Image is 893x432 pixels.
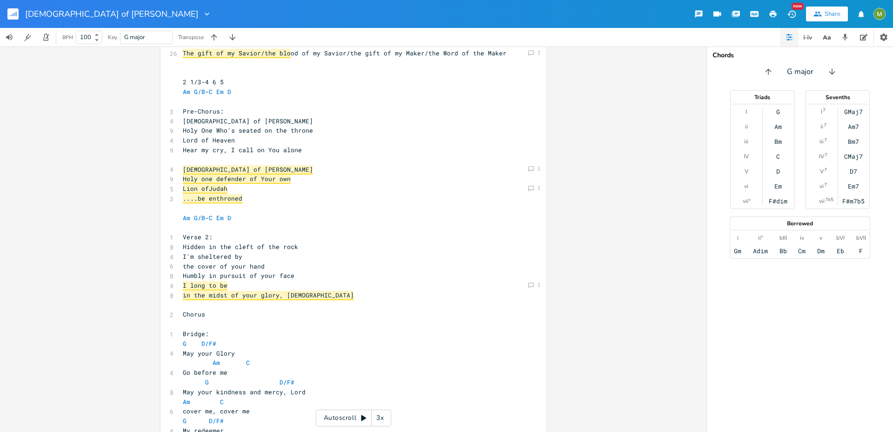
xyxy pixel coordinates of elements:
span: I'm sheltered by [183,252,242,261]
span: [DEMOGRAPHIC_DATA] of [PERSON_NAME] [183,117,313,125]
div: Chords [713,52,887,59]
div: I [746,108,747,115]
span: [DEMOGRAPHIC_DATA] of [PERSON_NAME] [183,165,313,175]
span: [DEMOGRAPHIC_DATA] of [PERSON_NAME] [25,10,199,18]
div: iii [820,138,824,145]
div: BPM [62,35,73,40]
span: The gift of my Savior/the blo [183,49,291,58]
div: bVII [856,234,866,242]
span: Pre-Chorus: [183,107,224,115]
div: 1 [537,282,540,288]
div: D7 [850,168,857,175]
sup: 7 [824,181,827,189]
div: iii [744,138,748,145]
span: Hear my cry, I call on You alone [183,146,302,154]
div: Dm [817,247,825,255]
span: G [205,378,209,386]
span: Verse 2: [183,233,213,241]
span: Go before me [183,368,227,377]
span: May your Glory [183,349,235,358]
div: ii° [758,234,763,242]
span: D/F# [280,378,294,386]
sup: 7 [824,136,827,144]
div: Autoscroll [316,410,391,426]
div: ii [745,123,748,130]
sup: 7 [824,121,826,129]
span: Am [183,214,190,222]
span: Holy One Who's seated on the throne [183,126,313,135]
div: C [776,153,780,160]
span: Lion of [183,184,209,194]
span: G major [787,67,813,77]
span: G/B [194,88,205,96]
span: cover me, cover me [183,407,250,415]
span: - [183,88,231,96]
span: May your kindness and mercy, Lord [183,388,306,396]
div: Cm [798,247,806,255]
span: Am [183,88,190,96]
div: G [776,108,780,115]
sup: 7 [824,166,827,174]
div: Bm7 [848,138,859,145]
div: Key [108,34,117,40]
div: vii [819,197,825,205]
span: the cover of your hand [183,262,265,270]
sup: 7b5 [825,196,833,203]
div: Gm [734,247,741,255]
div: Triads [731,94,794,100]
span: D/F# [209,417,224,425]
div: IV [819,153,824,160]
div: Share [825,10,840,18]
div: F#dim [769,197,787,205]
div: Am [774,123,782,130]
div: vii° [743,197,750,205]
img: Mik Sivak [873,8,886,20]
span: Humbly in pursuit of your face [183,271,294,280]
div: ii [820,123,823,130]
span: D/F# [201,339,216,348]
span: C [246,358,250,367]
div: vi [820,182,824,190]
span: G major [124,33,145,41]
span: D [227,88,231,96]
span: Am [183,398,190,406]
div: Sevenths [806,94,869,100]
div: v [820,234,822,242]
span: G [183,417,187,425]
div: Bm [774,138,782,145]
div: bVI [836,234,845,242]
div: 3x [372,410,388,426]
div: Em7 [848,182,859,190]
span: G/B [194,214,205,222]
div: Adim [753,247,768,255]
sup: 7 [825,151,827,159]
span: Holy one defender of Your own [183,175,291,184]
span: Am [213,358,220,367]
div: Bb [780,247,787,255]
div: F#m7b5 [842,197,865,205]
div: bIII [780,234,787,242]
span: Chorus [183,310,205,318]
div: Borrowed [730,221,870,226]
div: vi [744,182,748,190]
div: I [821,108,822,115]
div: D [776,168,780,175]
button: Share [806,7,848,21]
span: Em [216,214,224,222]
div: Em [774,182,782,190]
div: CMaj7 [844,153,863,160]
span: in the midst of your glory, [DEMOGRAPHIC_DATA] [183,291,354,300]
div: V [745,168,748,175]
span: od of my Savior/the gift of my Maker/the Word of the Maker [183,49,506,57]
div: F [859,247,863,255]
span: ....be enthroned [183,194,242,203]
div: i [737,234,739,242]
span: Hidden in the cleft of the rock [183,243,298,251]
span: I long to be [183,281,227,290]
span: Em [216,88,224,96]
span: C [209,214,213,222]
span: G [183,339,187,348]
div: V [820,168,824,175]
div: Am7 [848,123,859,130]
span: 2 1/3-4 6 5 [183,78,224,86]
